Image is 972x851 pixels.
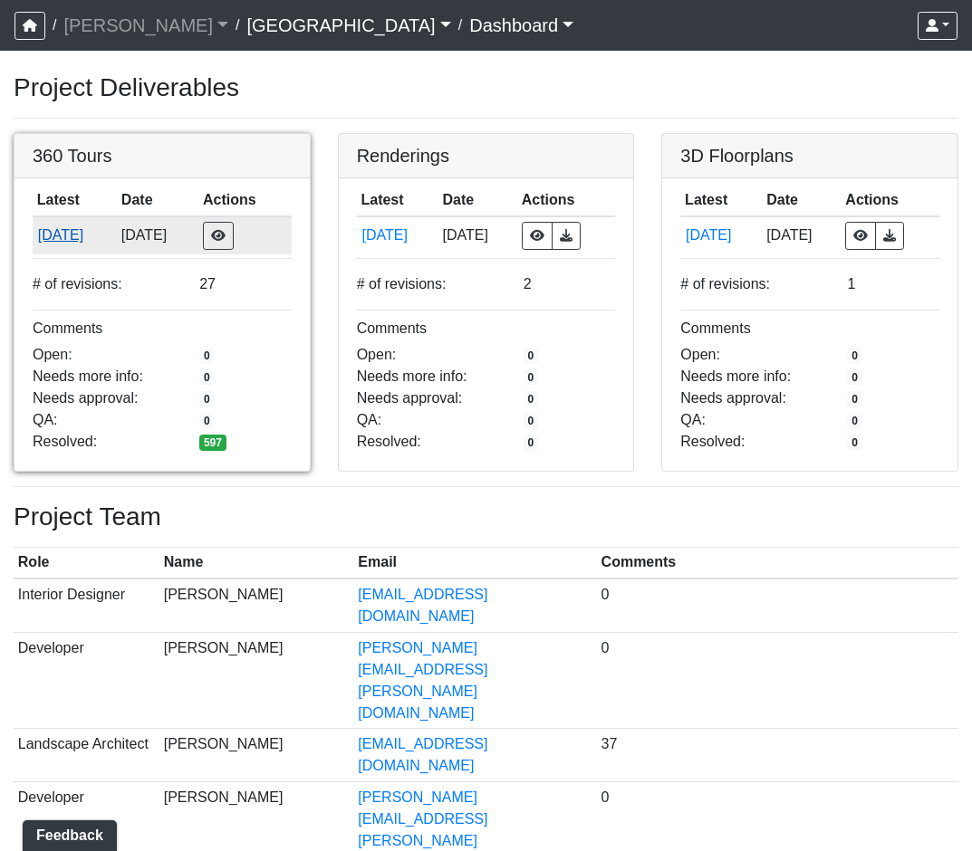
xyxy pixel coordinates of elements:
[159,729,354,782] td: [PERSON_NAME]
[597,548,958,579] th: Comments
[159,632,354,729] td: [PERSON_NAME]
[680,216,762,254] td: m6gPHqeE6DJAjJqz47tRiF
[597,632,958,729] td: 0
[358,640,487,721] a: [PERSON_NAME][EMAIL_ADDRESS][PERSON_NAME][DOMAIN_NAME]
[228,7,246,43] span: /
[37,224,112,247] button: [DATE]
[361,224,433,247] button: [DATE]
[14,72,958,103] h3: Project Deliverables
[14,502,958,532] h3: Project Team
[685,224,757,247] button: [DATE]
[246,7,450,43] a: [GEOGRAPHIC_DATA]
[159,578,354,632] td: [PERSON_NAME]
[451,7,469,43] span: /
[33,216,117,254] td: 93VtKPcPFWh8z7vX4wXbQP
[358,587,487,624] a: [EMAIL_ADDRESS][DOMAIN_NAME]
[469,7,573,43] a: Dashboard
[63,7,228,43] a: [PERSON_NAME]
[159,548,354,579] th: Name
[14,632,159,729] td: Developer
[597,729,958,782] td: 37
[357,216,438,254] td: avFcituVdTN5TeZw4YvRD7
[14,729,159,782] td: Landscape Architect
[14,578,159,632] td: Interior Designer
[14,815,120,851] iframe: Ybug feedback widget
[45,7,63,43] span: /
[354,548,597,579] th: Email
[358,736,487,773] a: [EMAIL_ADDRESS][DOMAIN_NAME]
[14,548,159,579] th: Role
[597,578,958,632] td: 0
